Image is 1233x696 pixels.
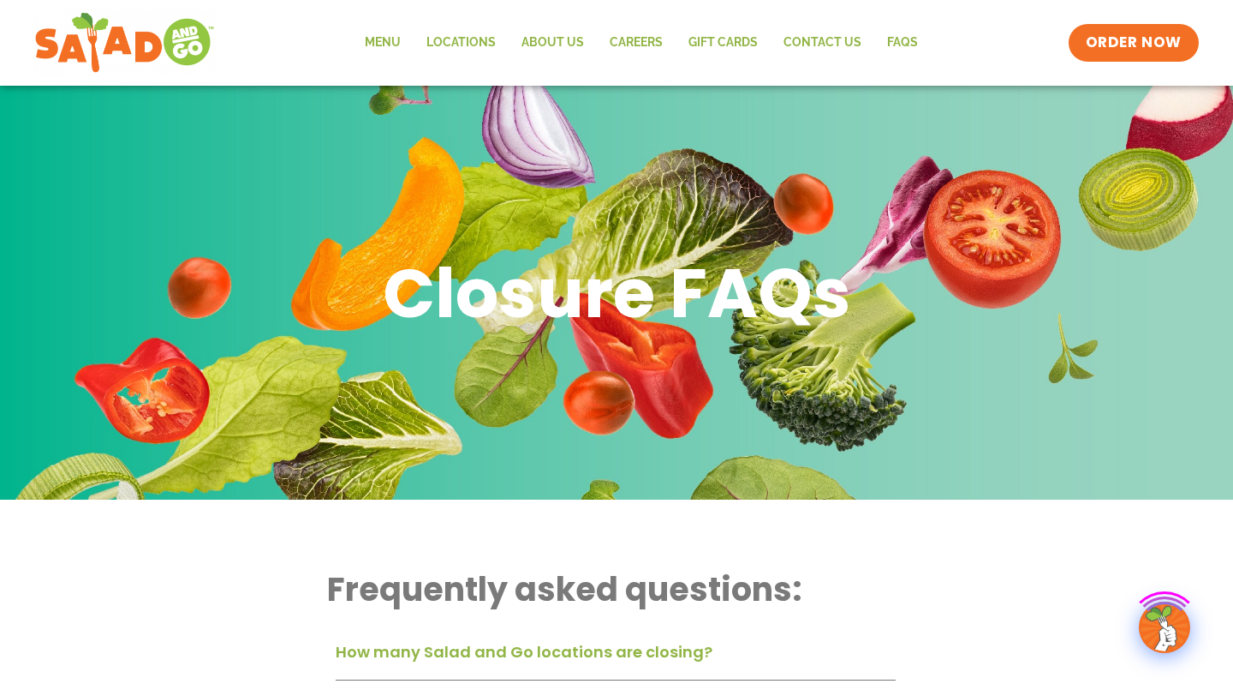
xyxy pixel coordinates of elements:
[34,9,215,77] img: new-SAG-logo-768×292
[327,568,904,610] h2: Frequently asked questions:
[336,636,896,681] div: How many Salad and Go locations are closing?
[676,23,771,63] a: GIFT CARDS
[352,23,414,63] a: Menu
[414,23,509,63] a: Locations
[352,23,931,63] nav: Menu
[1069,24,1199,62] a: ORDER NOW
[1086,33,1182,53] span: ORDER NOW
[509,23,597,63] a: About Us
[597,23,676,63] a: Careers
[771,23,874,63] a: Contact Us
[336,641,712,663] a: How many Salad and Go locations are closing?
[874,23,931,63] a: FAQs
[383,249,851,338] h1: Closure FAQs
